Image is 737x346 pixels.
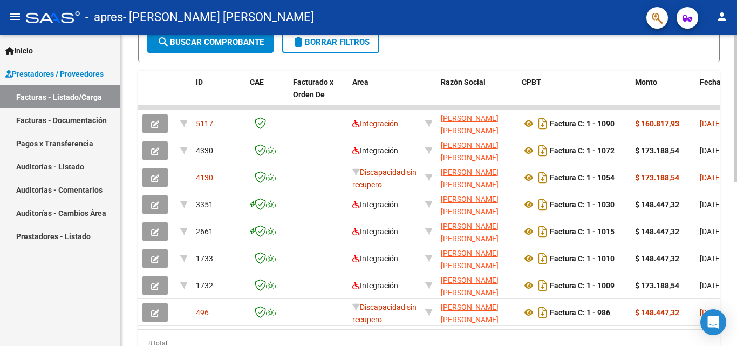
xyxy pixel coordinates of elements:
i: Descargar documento [536,169,550,186]
span: [DATE] [700,308,722,317]
span: [DATE] [700,146,722,155]
strong: $ 148.447,32 [635,254,679,263]
span: [PERSON_NAME] [PERSON_NAME] [441,141,499,162]
datatable-header-cell: Monto [631,71,695,118]
span: [DATE] [700,254,722,263]
span: [PERSON_NAME] [PERSON_NAME] [441,168,499,189]
span: [DATE] [700,281,722,290]
span: 1732 [196,281,213,290]
div: 27359419622 [441,220,513,243]
i: Descargar documento [536,304,550,321]
mat-icon: person [715,10,728,23]
div: 27359419622 [441,193,513,216]
mat-icon: search [157,36,170,49]
span: [PERSON_NAME] [PERSON_NAME] [441,249,499,270]
strong: $ 173.188,54 [635,281,679,290]
strong: Factura C: 1 - 1072 [550,146,615,155]
span: Prestadores / Proveedores [5,68,104,80]
i: Descargar documento [536,250,550,267]
datatable-header-cell: Razón Social [436,71,517,118]
span: Integración [352,146,398,155]
span: Inicio [5,45,33,57]
i: Descargar documento [536,223,550,240]
strong: Factura C: 1 - 1009 [550,281,615,290]
span: 4130 [196,173,213,182]
span: Borrar Filtros [292,37,370,47]
span: Buscar Comprobante [157,37,264,47]
div: 27359419622 [441,247,513,270]
span: 1733 [196,254,213,263]
span: [DATE] [700,119,722,128]
datatable-header-cell: Area [348,71,421,118]
span: Integración [352,200,398,209]
span: [PERSON_NAME] [PERSON_NAME] [441,195,499,216]
span: [PERSON_NAME] [PERSON_NAME] [441,222,499,243]
strong: Factura C: 1 - 1010 [550,254,615,263]
span: - [PERSON_NAME] [PERSON_NAME] [123,5,314,29]
span: [DATE] [700,227,722,236]
mat-icon: menu [9,10,22,23]
button: Borrar Filtros [282,31,379,53]
span: Discapacidad sin recupero [352,303,417,324]
span: Integración [352,119,398,128]
span: [PERSON_NAME] [PERSON_NAME] [441,303,499,324]
strong: $ 160.817,93 [635,119,679,128]
i: Descargar documento [536,142,550,159]
span: 3351 [196,200,213,209]
div: 27359419622 [441,166,513,189]
span: Area [352,78,368,86]
span: Facturado x Orden De [293,78,333,99]
datatable-header-cell: CPBT [517,71,631,118]
strong: Factura C: 1 - 1015 [550,227,615,236]
span: Discapacidad sin recupero [352,168,417,189]
div: Open Intercom Messenger [700,309,726,335]
span: Integración [352,254,398,263]
datatable-header-cell: CAE [245,71,289,118]
span: Monto [635,78,657,86]
span: 4330 [196,146,213,155]
div: 27359419622 [441,274,513,297]
span: Razón Social [441,78,486,86]
span: Integración [352,281,398,290]
strong: Factura C: 1 - 1054 [550,173,615,182]
strong: Factura C: 1 - 1030 [550,200,615,209]
span: Integración [352,227,398,236]
div: 27359419622 [441,301,513,324]
i: Descargar documento [536,115,550,132]
strong: $ 148.447,32 [635,227,679,236]
strong: $ 173.188,54 [635,146,679,155]
span: 2661 [196,227,213,236]
span: 496 [196,308,209,317]
span: [PERSON_NAME] [PERSON_NAME] [441,114,499,135]
span: 5117 [196,119,213,128]
strong: $ 148.447,32 [635,308,679,317]
strong: $ 148.447,32 [635,200,679,209]
strong: Factura C: 1 - 986 [550,308,610,317]
i: Descargar documento [536,277,550,294]
datatable-header-cell: ID [192,71,245,118]
div: 27359419622 [441,139,513,162]
span: [DATE] [700,200,722,209]
span: CAE [250,78,264,86]
datatable-header-cell: Facturado x Orden De [289,71,348,118]
span: - apres [85,5,123,29]
span: CPBT [522,78,541,86]
div: 27359419622 [441,112,513,135]
strong: Factura C: 1 - 1090 [550,119,615,128]
span: ID [196,78,203,86]
button: Buscar Comprobante [147,31,274,53]
i: Descargar documento [536,196,550,213]
span: [DATE] [700,173,722,182]
mat-icon: delete [292,36,305,49]
span: [PERSON_NAME] [PERSON_NAME] [441,276,499,297]
strong: $ 173.188,54 [635,173,679,182]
